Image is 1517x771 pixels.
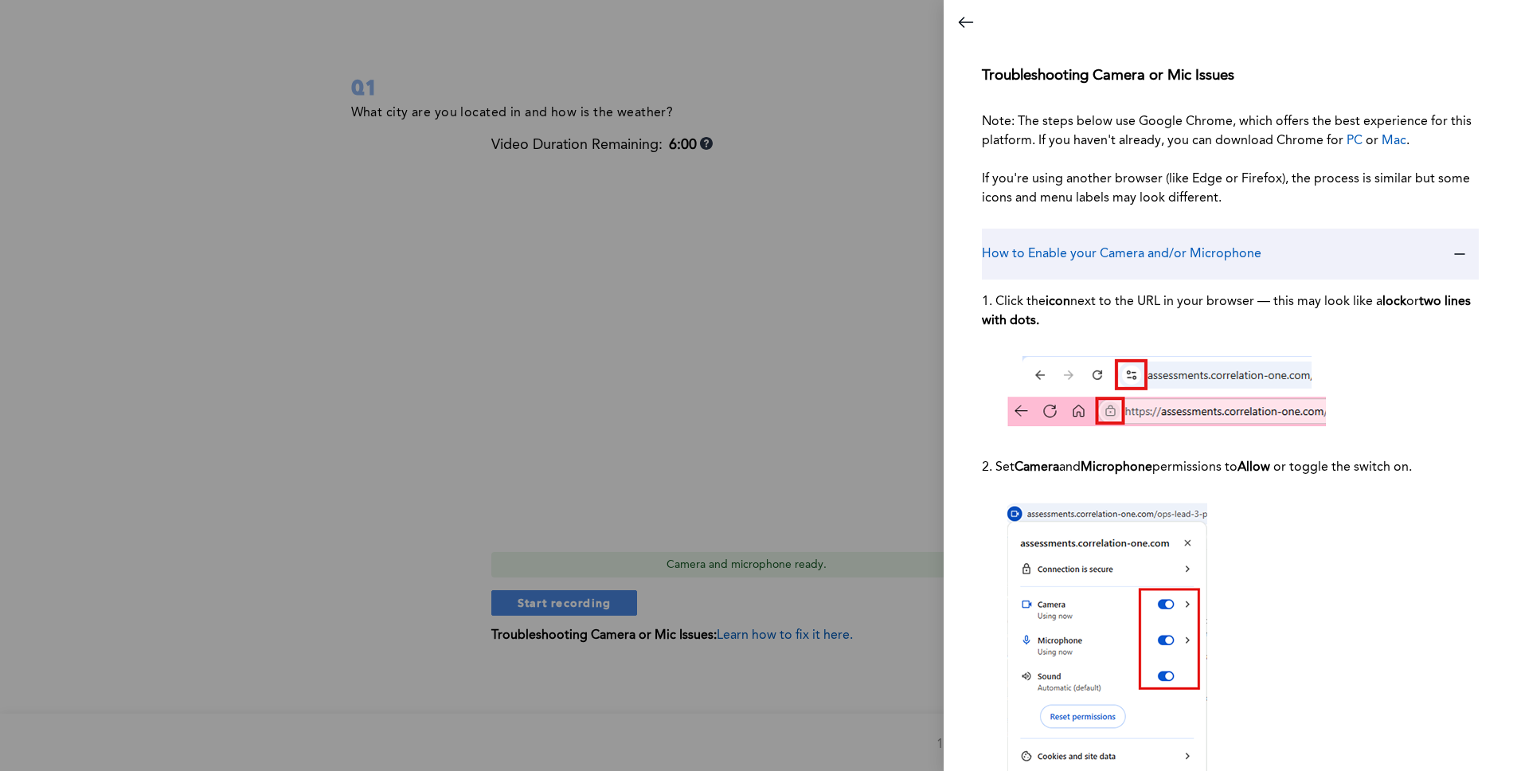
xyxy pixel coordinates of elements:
[982,245,1261,264] h3: How to Enable your Camera and/or Microphone
[982,100,1479,221] p: Note: The steps below use Google Chrome, which offers the best experience for this platform. If y...
[1237,461,1270,474] b: Allow
[1347,135,1363,147] a: PC
[982,445,1479,490] p: 2. Set and permissions to or toggle the switch on.
[1007,356,1326,427] img: Click icon next to the URL in your browser
[950,6,982,38] button: Close dialog
[1081,461,1152,474] b: Microphone
[1382,135,1406,147] a: Mac
[982,280,1479,343] p: 1. Click the next to the URL in your browser — this may look like a or
[1382,295,1406,308] b: lock
[1046,295,1070,308] b: icon
[982,295,1471,327] b: two lines with dots.
[1015,461,1059,474] b: Camera
[982,68,1479,85] h3: Troubleshooting Camera or Mic Issues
